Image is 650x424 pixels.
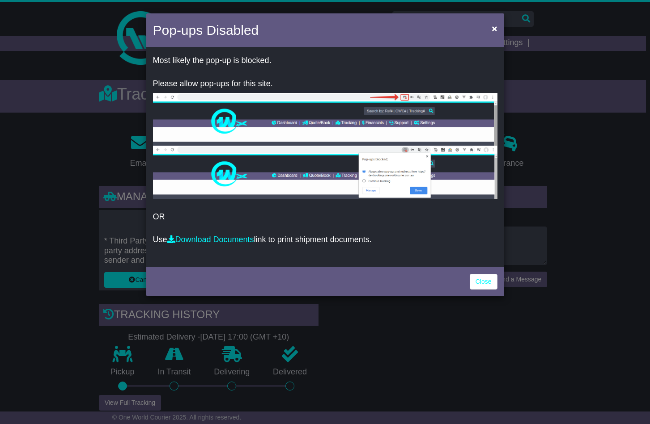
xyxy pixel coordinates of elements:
p: Please allow pop-ups for this site. [153,79,497,89]
div: OR [146,49,504,265]
a: Download Documents [167,235,254,244]
img: allow-popup-1.png [153,93,497,146]
span: × [492,23,497,34]
img: allow-popup-2.png [153,146,497,199]
a: Close [470,274,497,290]
h4: Pop-ups Disabled [153,20,259,40]
button: Close [487,19,501,38]
p: Use link to print shipment documents. [153,235,497,245]
p: Most likely the pop-up is blocked. [153,56,497,66]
